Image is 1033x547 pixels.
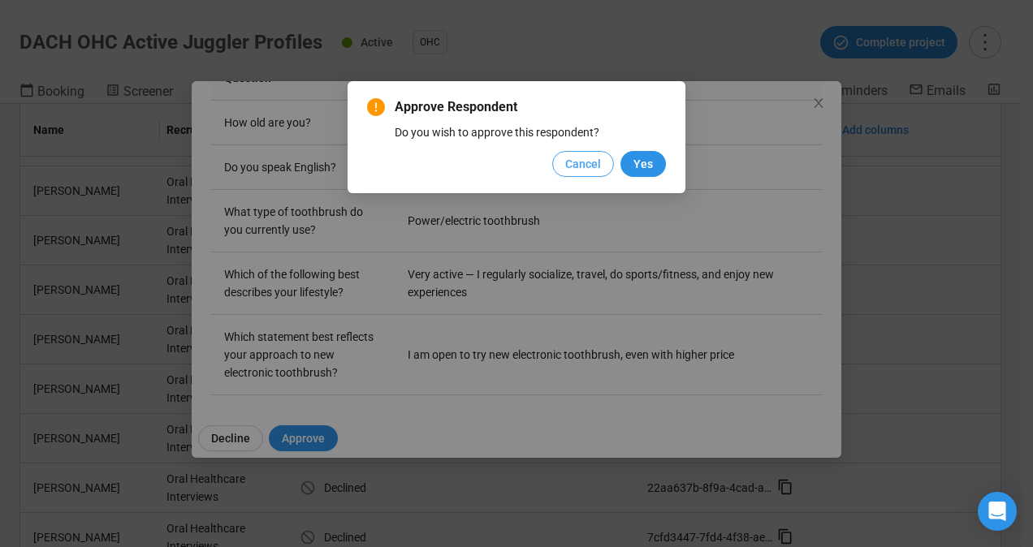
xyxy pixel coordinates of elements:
[552,151,614,177] button: Cancel
[978,492,1017,531] div: Open Intercom Messenger
[633,155,653,173] span: Yes
[367,98,385,116] span: exclamation-circle
[565,155,601,173] span: Cancel
[395,123,666,141] div: Do you wish to approve this respondent?
[395,97,666,117] span: Approve Respondent
[620,151,666,177] button: Yes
